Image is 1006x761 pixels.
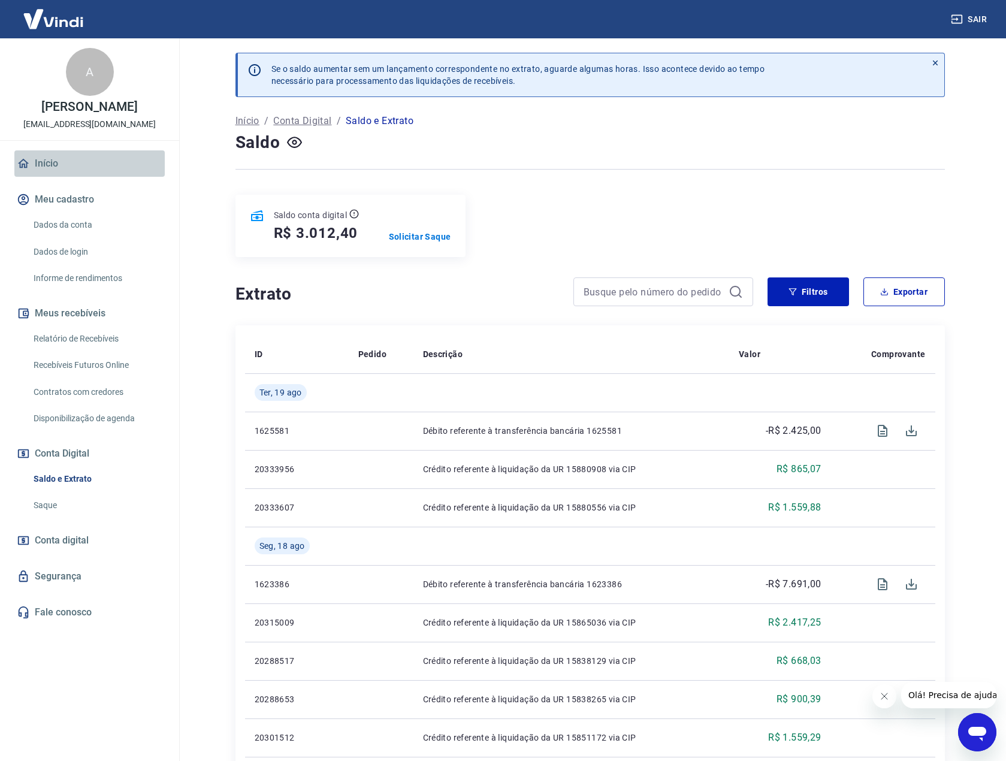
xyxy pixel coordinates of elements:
a: Informe de rendimentos [29,266,165,291]
p: 20333956 [255,463,339,475]
iframe: Botão para abrir a janela de mensagens [958,713,996,751]
p: R$ 900,39 [777,692,821,706]
button: Exportar [863,277,945,306]
a: Disponibilização de agenda [29,406,165,431]
p: [PERSON_NAME] [41,101,137,113]
p: 20315009 [255,617,339,629]
a: Fale conosco [14,599,165,626]
a: Saldo e Extrato [29,467,165,491]
a: Solicitar Saque [389,231,451,243]
span: Download [897,416,926,445]
h5: R$ 3.012,40 [274,224,358,243]
p: [EMAIL_ADDRESS][DOMAIN_NAME] [23,118,156,131]
a: Dados da conta [29,213,165,237]
p: Crédito referente à liquidação da UR 15865036 via CIP [423,617,720,629]
p: Crédito referente à liquidação da UR 15880908 via CIP [423,463,720,475]
p: R$ 668,03 [777,654,821,668]
button: Conta Digital [14,440,165,467]
a: Contratos com credores [29,380,165,404]
p: R$ 865,07 [777,462,821,476]
span: Ter, 19 ago [259,386,302,398]
p: Débito referente à transferência bancária 1625581 [423,425,720,437]
p: Valor [739,348,760,360]
iframe: Mensagem da empresa [901,682,996,708]
a: Conta digital [14,527,165,554]
a: Início [14,150,165,177]
span: Conta digital [35,532,89,549]
img: Vindi [14,1,92,37]
button: Filtros [768,277,849,306]
button: Meus recebíveis [14,300,165,327]
iframe: Fechar mensagem [872,684,896,708]
span: Download [897,570,926,599]
p: 20333607 [255,502,339,514]
p: 20288653 [255,693,339,705]
p: Pedido [358,348,386,360]
p: 20301512 [255,732,339,744]
a: Relatório de Recebíveis [29,327,165,351]
p: Crédito referente à liquidação da UR 15851172 via CIP [423,732,720,744]
p: Saldo e Extrato [346,114,413,128]
p: Saldo conta digital [274,209,348,221]
button: Sair [948,8,992,31]
h4: Extrato [235,282,559,306]
p: Débito referente à transferência bancária 1623386 [423,578,720,590]
p: 1623386 [255,578,339,590]
button: Meu cadastro [14,186,165,213]
p: Crédito referente à liquidação da UR 15838129 via CIP [423,655,720,667]
p: Se o saldo aumentar sem um lançamento correspondente no extrato, aguarde algumas horas. Isso acon... [271,63,765,87]
a: Saque [29,493,165,518]
h4: Saldo [235,131,280,155]
p: 20288517 [255,655,339,667]
p: -R$ 2.425,00 [766,424,821,438]
p: Crédito referente à liquidação da UR 15838265 via CIP [423,693,720,705]
p: ID [255,348,263,360]
span: Visualizar [868,416,897,445]
a: Início [235,114,259,128]
p: R$ 1.559,88 [768,500,821,515]
p: Comprovante [871,348,925,360]
p: Descrição [423,348,463,360]
input: Busque pelo número do pedido [584,283,724,301]
a: Dados de login [29,240,165,264]
p: Crédito referente à liquidação da UR 15880556 via CIP [423,502,720,514]
p: 1625581 [255,425,339,437]
div: A [66,48,114,96]
p: / [264,114,268,128]
span: Visualizar [868,570,897,599]
a: Conta Digital [273,114,331,128]
span: Olá! Precisa de ajuda? [7,8,101,18]
p: / [337,114,341,128]
a: Segurança [14,563,165,590]
p: R$ 2.417,25 [768,615,821,630]
p: -R$ 7.691,00 [766,577,821,591]
a: Recebíveis Futuros Online [29,353,165,378]
p: R$ 1.559,29 [768,730,821,745]
span: Seg, 18 ago [259,540,305,552]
